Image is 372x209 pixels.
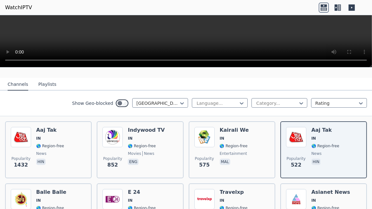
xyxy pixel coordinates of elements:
span: news [142,151,154,156]
span: Popularity [287,156,306,161]
span: IN [128,198,133,203]
img: Indywood TV [102,127,123,147]
h6: E 24 [128,189,156,195]
span: 1432 [14,161,28,169]
button: Playlists [38,79,56,91]
span: IN [36,136,41,141]
h6: Indywood TV [128,127,165,133]
h6: Travelxp [220,189,248,195]
span: IN [220,136,225,141]
span: 🌎 Region-free [220,143,248,149]
h6: Kairali We [220,127,249,133]
a: WatchIPTV [5,4,32,11]
span: IN [36,198,41,203]
h6: Aaj Tak [311,127,339,133]
button: Channels [8,79,28,91]
span: IN [311,136,316,141]
span: news [36,151,46,156]
img: Kairali We [194,127,215,147]
label: Show Geo-blocked [72,100,113,106]
span: 🌎 Region-free [311,143,339,149]
span: 🌎 Region-free [36,143,64,149]
span: IN [311,198,316,203]
p: hin [36,159,46,165]
span: news [311,151,322,156]
span: Popularity [103,156,122,161]
span: Popularity [195,156,214,161]
p: mal [220,159,230,165]
img: Aaj Tak [11,127,31,147]
span: IN [220,198,225,203]
span: entertainment [220,151,247,156]
h6: Balle Balle [36,189,66,195]
span: movies [128,151,141,156]
p: hin [311,159,321,165]
h6: Asianet News [311,189,350,195]
h6: Aaj Tak [36,127,64,133]
img: Aaj Tak [286,127,306,147]
span: 522 [291,161,301,169]
span: Popularity [11,156,30,161]
p: eng [128,159,139,165]
span: 575 [199,161,210,169]
span: 🌎 Region-free [128,143,156,149]
span: IN [128,136,133,141]
span: 852 [108,161,118,169]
